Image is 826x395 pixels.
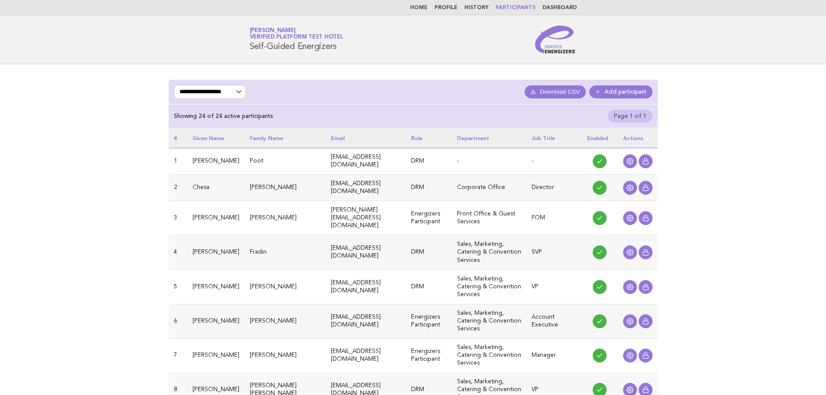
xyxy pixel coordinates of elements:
[187,235,245,270] td: [PERSON_NAME]
[526,270,581,304] td: VP
[526,339,581,373] td: Manager
[526,148,581,174] td: -
[452,235,527,270] td: Sales, Marketing, Catering & Convention Services
[187,174,245,201] td: Chesa
[169,128,187,148] th: #
[250,28,343,51] h1: Self-Guided Energizers
[406,128,452,148] th: Role
[245,148,326,174] td: Poot
[406,148,452,174] td: DRM
[326,128,406,148] th: Email
[326,304,406,338] td: [EMAIL_ADDRESS][DOMAIN_NAME]
[187,201,245,235] td: [PERSON_NAME]
[526,235,581,270] td: SVP
[452,339,527,373] td: Sales, Marketing, Catering & Convention Services
[187,339,245,373] td: [PERSON_NAME]
[525,85,586,98] button: Download CSV
[406,270,452,304] td: DRM
[245,304,326,338] td: [PERSON_NAME]
[410,5,428,10] a: Home
[582,128,618,148] th: Enabled
[434,5,457,10] a: Profile
[187,270,245,304] td: [PERSON_NAME]
[406,174,452,201] td: DRM
[245,339,326,373] td: [PERSON_NAME]
[245,174,326,201] td: [PERSON_NAME]
[245,128,326,148] th: Family name
[245,270,326,304] td: [PERSON_NAME]
[245,235,326,270] td: Fradin
[169,304,187,338] td: 6
[187,304,245,338] td: [PERSON_NAME]
[169,339,187,373] td: 7
[326,235,406,270] td: [EMAIL_ADDRESS][DOMAIN_NAME]
[406,304,452,338] td: Energizers Participant
[245,201,326,235] td: [PERSON_NAME]
[542,5,577,10] a: Dashboard
[406,235,452,270] td: DRM
[250,28,343,40] a: [PERSON_NAME]Verified Platform Test Hotel
[406,201,452,235] td: Energizers Participant
[187,148,245,174] td: [PERSON_NAME]
[169,270,187,304] td: 5
[326,270,406,304] td: [EMAIL_ADDRESS][DOMAIN_NAME]
[326,174,406,201] td: [EMAIL_ADDRESS][DOMAIN_NAME]
[174,112,273,120] div: Showing 24 of 24 active participants
[250,35,343,40] span: Verified Platform Test Hotel
[452,148,527,174] td: -
[496,5,535,10] a: Participants
[452,304,527,338] td: Sales, Marketing, Catering & Convention Services
[526,174,581,201] td: Director
[187,128,245,148] th: Given name
[169,235,187,270] td: 4
[526,304,581,338] td: Account Executive
[526,128,581,148] th: Job Title
[326,201,406,235] td: [PERSON_NAME][EMAIL_ADDRESS][DOMAIN_NAME]
[526,201,581,235] td: FOM
[535,26,577,53] img: Service Energizers
[589,85,653,98] a: Add participant
[326,148,406,174] td: [EMAIL_ADDRESS][DOMAIN_NAME]
[169,174,187,201] td: 2
[169,148,187,174] td: 1
[169,201,187,235] td: 3
[326,339,406,373] td: [EMAIL_ADDRESS][DOMAIN_NAME]
[452,201,527,235] td: Front Office & Guest Services
[406,339,452,373] td: Energizers Participant
[452,174,527,201] td: Corporate Office
[452,270,527,304] td: Sales, Marketing, Catering & Convention Services
[464,5,489,10] a: History
[452,128,527,148] th: Department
